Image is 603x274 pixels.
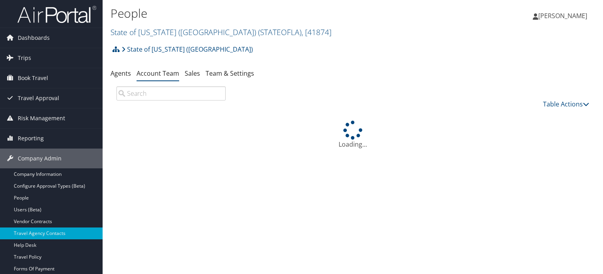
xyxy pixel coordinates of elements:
[110,69,131,78] a: Agents
[116,86,226,101] input: Search
[301,27,331,37] span: , [ 41874 ]
[18,88,59,108] span: Travel Approval
[122,41,253,57] a: State of [US_STATE] ([GEOGRAPHIC_DATA])
[185,69,200,78] a: Sales
[533,4,595,28] a: [PERSON_NAME]
[18,68,48,88] span: Book Travel
[110,121,595,149] div: Loading...
[18,149,62,168] span: Company Admin
[206,69,254,78] a: Team & Settings
[110,5,434,22] h1: People
[258,27,301,37] span: ( STATEOFLA )
[538,11,587,20] span: [PERSON_NAME]
[18,129,44,148] span: Reporting
[137,69,179,78] a: Account Team
[110,27,331,37] a: State of [US_STATE] ([GEOGRAPHIC_DATA])
[18,108,65,128] span: Risk Management
[18,48,31,68] span: Trips
[543,100,589,108] a: Table Actions
[17,5,96,24] img: airportal-logo.png
[18,28,50,48] span: Dashboards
